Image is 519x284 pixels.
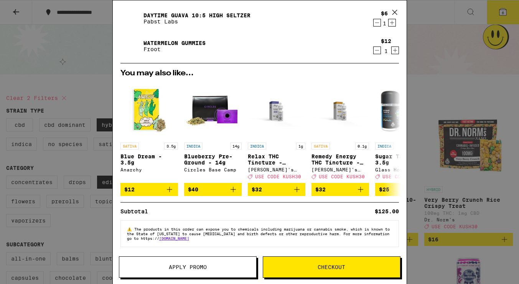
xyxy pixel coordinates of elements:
[375,167,433,172] div: Glass House
[143,40,206,46] a: Watermelon Gummies
[143,12,250,18] a: Daytime Guava 10:5 High Seltzer
[127,227,390,241] span: The products in this order can expose you to chemicals including marijuana or cannabis smoke, whi...
[315,186,326,193] span: $32
[311,81,369,183] a: Open page for Remedy Energy THC Tincture - 1000mg from Mary's Medicinals
[263,256,400,278] button: Checkout
[375,81,433,183] a: Open page for Sugar Tarts - 3.5g from Glass House
[248,81,305,139] img: Mary's Medicinals - Relax THC Tincture - 1000mg
[143,18,250,25] p: Pabst Labs
[248,167,305,172] div: [PERSON_NAME]'s Medicinals
[248,183,305,196] button: Add to bag
[255,174,301,179] span: USE CODE KUSH30
[311,143,330,149] p: SATIVA
[120,70,399,77] h2: You may also like...
[230,143,242,149] p: 14g
[120,81,178,139] img: Anarchy - Blue Dream - 3.5g
[373,47,381,54] button: Decrement
[381,20,388,27] div: 1
[120,8,142,29] img: Daytime Guava 10:5 High Seltzer
[381,38,391,44] div: $12
[375,81,433,139] img: Glass House - Sugar Tarts - 3.5g
[127,227,134,231] span: ⚠️
[381,10,388,17] div: $6
[120,209,153,214] div: Subtotal
[120,167,178,172] div: Anarchy
[373,19,381,27] button: Decrement
[382,174,428,179] span: USE CODE KUSH30
[120,81,178,183] a: Open page for Blue Dream - 3.5g from Anarchy
[381,48,391,54] div: 1
[311,183,369,196] button: Add to bag
[119,256,257,278] button: Apply Promo
[319,174,365,179] span: USE CODE KUSH30
[296,143,305,149] p: 1g
[318,264,345,270] span: Checkout
[164,143,178,149] p: 3.5g
[248,153,305,166] p: Relax THC Tincture - 1000mg
[391,47,399,54] button: Increment
[184,81,242,139] img: Circles Base Camp - Blueberry Pre-Ground - 14g
[388,19,396,27] button: Increment
[252,186,262,193] span: $32
[184,167,242,172] div: Circles Base Camp
[184,153,242,166] p: Blueberry Pre-Ground - 14g
[375,143,394,149] p: INDICA
[248,143,266,149] p: INDICA
[169,264,207,270] span: Apply Promo
[124,186,135,193] span: $12
[5,5,55,12] span: Hi. Need any help?
[375,153,433,166] p: Sugar Tarts - 3.5g
[379,186,389,193] span: $25
[311,153,369,166] p: Remedy Energy THC Tincture - 1000mg
[120,153,178,166] p: Blue Dream - 3.5g
[143,46,206,52] p: Froot
[188,186,198,193] span: $40
[311,81,369,139] img: Mary's Medicinals - Remedy Energy THC Tincture - 1000mg
[248,81,305,183] a: Open page for Relax THC Tincture - 1000mg from Mary's Medicinals
[375,183,433,196] button: Add to bag
[120,183,178,196] button: Add to bag
[120,35,142,57] img: Watermelon Gummies
[375,209,399,214] div: $125.00
[184,81,242,183] a: Open page for Blueberry Pre-Ground - 14g from Circles Base Camp
[184,183,242,196] button: Add to bag
[311,167,369,172] div: [PERSON_NAME]'s Medicinals
[355,143,369,149] p: 0.1g
[184,143,203,149] p: INDICA
[159,236,189,241] a: [DOMAIN_NAME]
